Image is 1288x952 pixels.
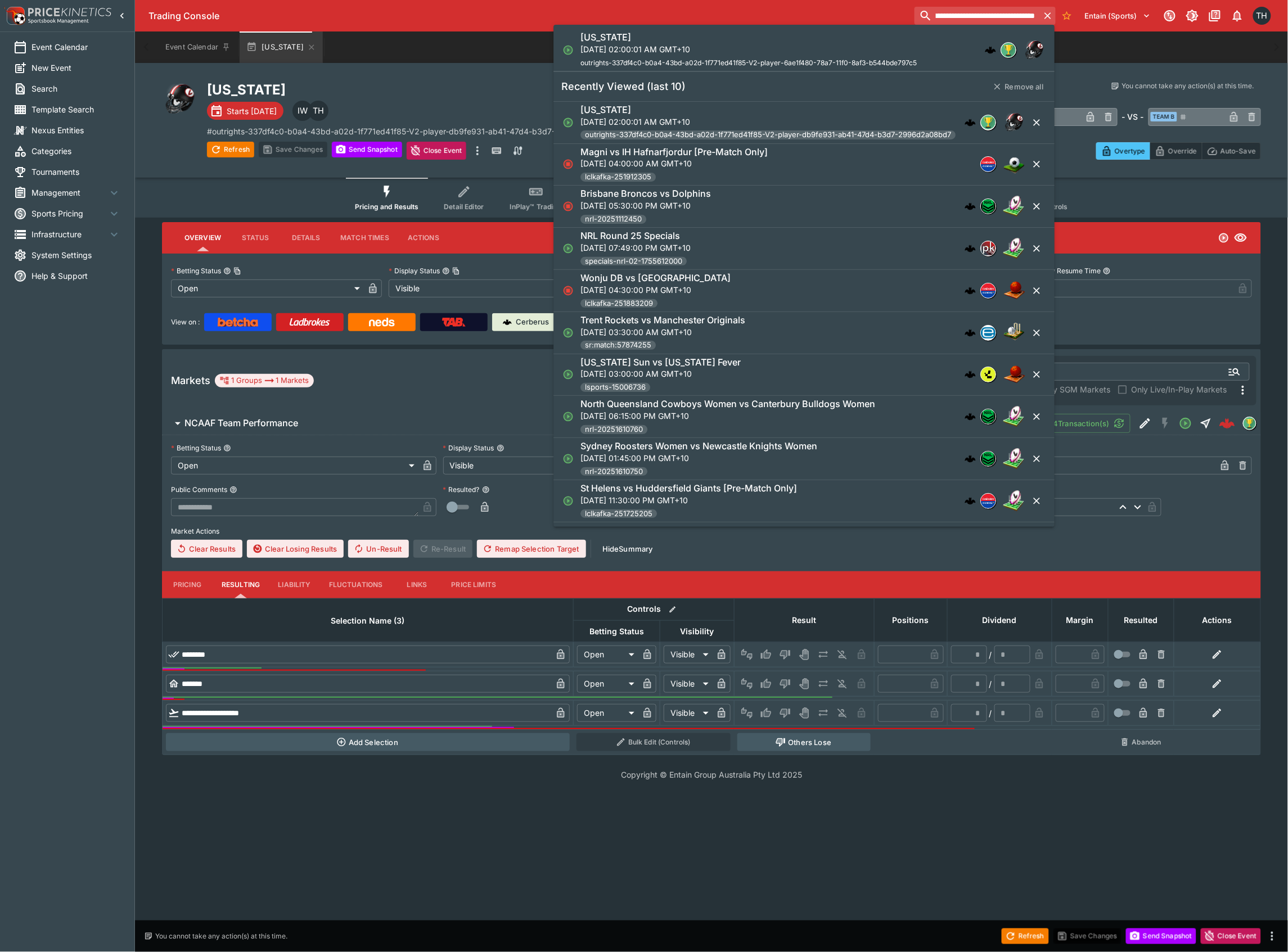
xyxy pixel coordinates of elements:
div: Ian Wright [292,101,313,121]
button: Overtype [1096,142,1150,160]
span: Only SGM Markets [1041,383,1111,395]
button: Auto-Save [1202,142,1261,160]
div: Visible [664,675,713,693]
div: Open [171,457,418,475]
p: Betting Status [171,266,221,276]
button: SGM Disabled [1155,413,1176,434]
span: nrl-20251610750 [580,466,647,477]
h6: St Helens vs Huddersfield Giants [Pre-Match Only] [580,482,797,494]
svg: Open [562,44,574,56]
button: Others Lose [737,733,871,751]
span: Detail Editor [444,202,484,211]
div: lclkafka [980,493,996,509]
div: cerberus [965,495,976,507]
h6: Magni vs IH Hafnarfjordur [Pre-Match Only] [580,146,768,158]
button: Links [392,571,443,598]
input: search [915,7,1040,25]
img: logo-cerberus.svg [965,117,976,128]
p: Public Comments [171,485,227,494]
button: more [471,142,484,160]
button: Price Limits [443,571,506,598]
div: Open [171,279,364,297]
span: Infrastructure [31,228,107,240]
div: nrl [980,451,996,467]
div: Todd Henderson [1253,7,1271,25]
span: InPlay™ Trading [510,202,562,211]
button: more [1266,930,1279,943]
div: Open [577,646,638,664]
img: logo-cerberus.svg [965,411,976,422]
button: Display StatusCopy To Clipboard [442,267,450,275]
div: cerberus [985,44,996,56]
p: Starts [DATE] [227,105,277,117]
div: Start From [1096,142,1261,160]
div: Event type filters [346,178,1077,218]
button: Refresh [1002,928,1049,944]
div: Open [577,704,638,722]
span: lclkafka-251912305 [580,172,656,183]
h6: North Queensland Cowboys Women vs Canterbury Bulldogs Women [580,398,875,410]
button: Not Set [738,704,756,722]
img: PriceKinetics Logo [3,4,26,27]
img: Ladbrokes [289,318,330,327]
th: Actions [1174,598,1260,642]
p: [DATE] 02:00:01 AM GMT+10 [580,116,956,128]
img: lclkafka.png [981,494,996,508]
svg: Closed [562,285,574,296]
svg: Open [1218,232,1230,243]
span: lclkafka-251725205 [580,508,657,520]
span: Re-Result [413,540,472,558]
button: Lose [776,646,794,664]
span: sr:match:57874255 [580,340,656,351]
button: Notifications [1227,6,1248,26]
span: Nexus Entities [31,124,121,136]
img: outrights [1244,417,1256,430]
p: [DATE] 03:00:00 AM GMT+10 [580,368,741,380]
button: Void [795,704,813,722]
span: Template Search [31,103,121,115]
div: lclkafka [980,283,996,299]
img: nrl.png [981,409,996,424]
button: Open [1176,413,1196,434]
button: Close Event [1201,928,1261,944]
button: Edit Detail [1135,413,1155,434]
svg: Open [562,453,574,464]
button: Liability [269,571,319,598]
button: Not Set [738,675,756,693]
img: cricket.png [1003,322,1025,344]
div: Open [577,675,638,693]
img: PriceKinetics [28,8,111,16]
button: Push [814,646,832,664]
button: Eliminated In Play [834,675,852,693]
p: Play Resume Time [1041,266,1101,276]
button: Overview [175,224,230,251]
span: Tournaments [31,166,121,178]
button: Not Set [738,646,756,664]
p: [DATE] 04:30:00 PM GMT+10 [580,284,731,296]
span: System Settings [31,249,121,261]
span: Only Live/In-Play Markets [1132,383,1227,395]
div: lsports [980,367,996,382]
button: HideSummary [596,540,660,558]
span: Visibility [668,625,726,638]
button: Win [757,675,775,693]
img: logo-cerberus.svg [965,495,976,507]
button: Details [281,224,331,251]
button: Clear Losing Results [247,540,344,558]
div: / [989,678,992,690]
img: Sportsbook Management [28,19,89,24]
svg: Open [1179,417,1192,430]
img: rugby_league.png [1003,405,1025,428]
span: outrights-337df4c0-b0a4-43bd-a02d-1f771ed41f85-V2-player-6ae1f480-78a7-11f0-8af3-b544bde797c5 [580,58,917,67]
button: Betting StatusCopy To Clipboard [223,267,231,275]
th: Dividend [947,598,1052,642]
button: Toggle light/dark mode [1182,6,1203,26]
button: Match Times [331,224,398,251]
span: Pricing and Results [355,202,419,211]
span: nrl-20251610760 [580,424,647,435]
button: 64Transaction(s) [1041,414,1131,433]
button: Win [757,704,775,722]
div: Visible [389,279,582,297]
img: rugby_league.png [1003,195,1025,218]
p: Resulted? [443,485,480,494]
